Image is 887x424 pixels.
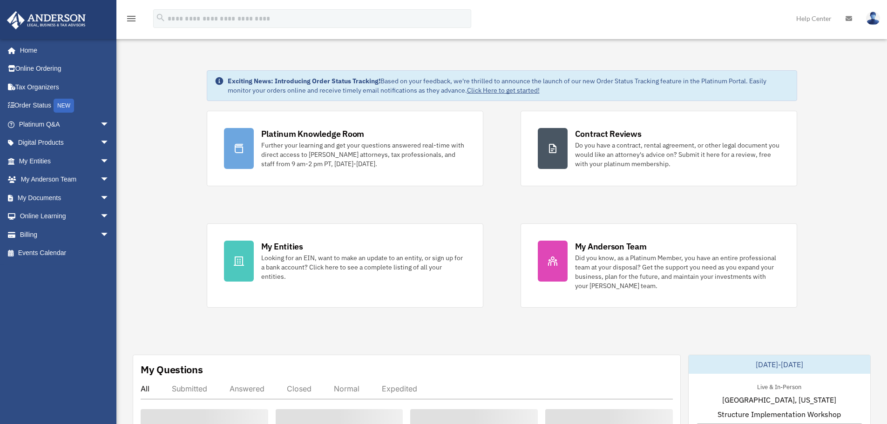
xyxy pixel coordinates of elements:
a: Events Calendar [7,244,123,262]
div: Normal [334,384,359,393]
div: Platinum Knowledge Room [261,128,365,140]
div: Live & In-Person [750,381,809,391]
span: arrow_drop_down [100,188,119,208]
div: [DATE]-[DATE] [689,355,870,374]
a: Online Ordering [7,60,123,78]
a: Digital Productsarrow_drop_down [7,134,123,152]
span: arrow_drop_down [100,170,119,189]
strong: Exciting News: Introducing Order Status Tracking! [228,77,380,85]
div: My Questions [141,363,203,377]
img: User Pic [866,12,880,25]
div: Did you know, as a Platinum Member, you have an entire professional team at your disposal? Get th... [575,253,780,290]
a: Tax Organizers [7,78,123,96]
a: Home [7,41,119,60]
a: Billingarrow_drop_down [7,225,123,244]
div: Submitted [172,384,207,393]
div: My Anderson Team [575,241,647,252]
span: Structure Implementation Workshop [718,409,841,420]
div: Do you have a contract, rental agreement, or other legal document you would like an attorney's ad... [575,141,780,168]
img: Anderson Advisors Platinum Portal [4,11,88,29]
span: arrow_drop_down [100,152,119,171]
i: search [156,13,166,23]
div: Further your learning and get your questions answered real-time with direct access to [PERSON_NAM... [261,141,466,168]
div: Expedited [382,384,417,393]
a: Click Here to get started! [467,86,540,94]
a: Platinum Knowledge Room Further your learning and get your questions answered real-time with dire... [207,111,483,186]
div: Answered [230,384,264,393]
span: arrow_drop_down [100,207,119,226]
div: Based on your feedback, we're thrilled to announce the launch of our new Order Status Tracking fe... [228,76,789,95]
a: My Anderson Teamarrow_drop_down [7,170,123,189]
div: Closed [287,384,311,393]
div: My Entities [261,241,303,252]
div: Contract Reviews [575,128,642,140]
a: Contract Reviews Do you have a contract, rental agreement, or other legal document you would like... [521,111,797,186]
span: arrow_drop_down [100,115,119,134]
span: arrow_drop_down [100,225,119,244]
a: Order StatusNEW [7,96,123,115]
a: menu [126,16,137,24]
a: Platinum Q&Aarrow_drop_down [7,115,123,134]
div: All [141,384,149,393]
span: arrow_drop_down [100,134,119,153]
div: Looking for an EIN, want to make an update to an entity, or sign up for a bank account? Click her... [261,253,466,281]
span: [GEOGRAPHIC_DATA], [US_STATE] [722,394,836,405]
a: Online Learningarrow_drop_down [7,207,123,226]
a: My Anderson Team Did you know, as a Platinum Member, you have an entire professional team at your... [521,223,797,308]
a: My Entities Looking for an EIN, want to make an update to an entity, or sign up for a bank accoun... [207,223,483,308]
div: NEW [54,99,74,113]
a: My Documentsarrow_drop_down [7,188,123,207]
i: menu [126,13,137,24]
a: My Entitiesarrow_drop_down [7,152,123,170]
